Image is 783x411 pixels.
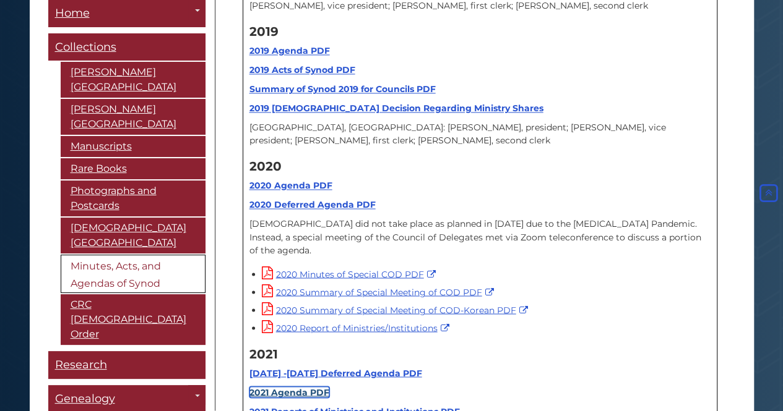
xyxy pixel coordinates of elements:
a: 2019 Acts of Synod PDF [249,64,355,75]
a: 2019 [DEMOGRAPHIC_DATA] Decision Regarding Ministry Shares [249,103,543,114]
a: 2019 Agenda PDF [249,45,330,56]
strong: 2020 [249,159,282,174]
a: 2020 Summary of Special Meeting of COD-Korean PDF [262,304,531,315]
a: 2021 Agenda PDF [249,386,329,397]
a: Summary of Synod 2019 for Councils PDF [249,83,436,95]
a: 2020 Deferred Agenda PDF [249,199,376,210]
a: Minutes, Acts, and Agendas of Synod [61,255,205,294]
a: 2020 Agenda PDF [249,180,332,191]
a: Photographs and Postcards [61,181,205,217]
span: Home [55,7,90,20]
strong: 2021 [249,346,278,361]
a: Manuscripts [61,137,205,158]
span: Genealogy [55,392,115,406]
p: [GEOGRAPHIC_DATA], [GEOGRAPHIC_DATA]: [PERSON_NAME], president; [PERSON_NAME], vice president; [P... [249,121,711,147]
a: [DEMOGRAPHIC_DATA][GEOGRAPHIC_DATA] [61,218,205,254]
a: Back to Top [757,188,780,199]
a: 2020 Report of Ministries/Institutions [262,322,452,333]
a: Collections [48,34,205,62]
a: Research [48,352,205,379]
p: [DEMOGRAPHIC_DATA] did not take place as planned in [DATE] due to the [MEDICAL_DATA] Pandemic. In... [249,218,711,256]
a: [DATE] -[DATE] Deferred Agenda PDF [249,367,422,378]
a: Rare Books [61,159,205,180]
a: [PERSON_NAME][GEOGRAPHIC_DATA] [61,100,205,135]
a: [PERSON_NAME][GEOGRAPHIC_DATA] [61,62,205,98]
a: CRC [DEMOGRAPHIC_DATA] Order [61,295,205,345]
span: Research [55,358,107,372]
strong: 2019 [249,24,279,39]
span: Collections [55,41,116,54]
a: 2020 Minutes of Special COD PDF [262,268,439,279]
a: 2020 Summary of Special Meeting of COD PDF [262,286,497,297]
